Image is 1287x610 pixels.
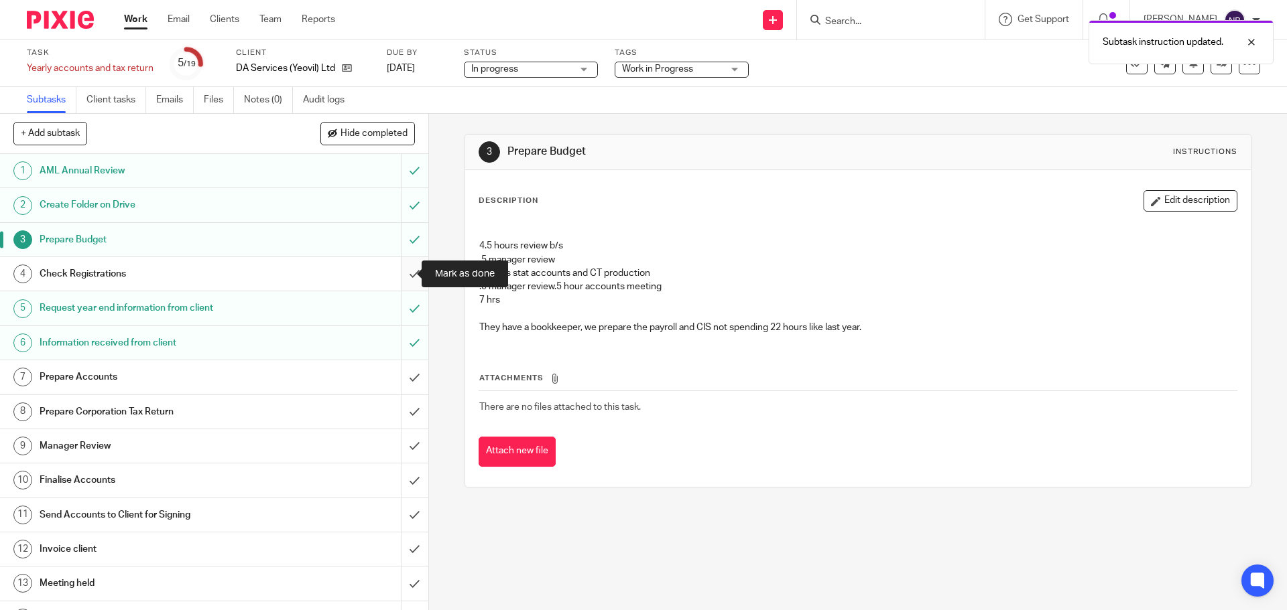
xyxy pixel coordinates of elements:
[40,264,271,284] h1: Check Registrations
[479,437,556,467] button: Attach new file
[479,321,1236,334] p: They have a bookkeeper, we prepare the payroll and CIS not spending 22 hours like last year.
[13,437,32,455] div: 9
[27,48,154,58] label: Task
[40,161,271,181] h1: AML Annual Review
[40,539,271,559] h1: Invoice client
[27,11,94,29] img: Pixie
[168,13,190,26] a: Email
[259,13,282,26] a: Team
[156,87,194,113] a: Emails
[622,64,693,74] span: Work in Progress
[184,60,196,68] small: /19
[40,402,271,422] h1: Prepare Corporation Tax Return
[236,62,335,75] p: DA Services (Yeovil) Ltd
[40,436,271,456] h1: Manager Review
[13,264,32,283] div: 4
[13,540,32,558] div: 12
[479,196,538,206] p: Description
[13,506,32,524] div: 11
[13,333,32,352] div: 6
[13,471,32,489] div: 10
[27,87,76,113] a: Subtasks
[479,293,1236,307] p: 7 hrs
[40,333,271,353] h1: Information received from client
[40,195,271,215] h1: Create Folder on Drive
[1103,35,1223,49] p: Subtask instruction updated.
[341,129,408,139] span: Hide completed
[1224,9,1245,31] img: svg%3E
[13,368,32,386] div: 7
[40,573,271,593] h1: Meeting held
[40,505,271,525] h1: Send Accounts to Client for Signing
[13,161,32,180] div: 1
[387,48,447,58] label: Due by
[479,402,641,412] span: There are no files attached to this task.
[1173,147,1237,157] div: Instructions
[303,87,355,113] a: Audit logs
[27,62,154,75] div: Yearly accounts and tax return
[320,122,415,145] button: Hide completed
[479,374,544,382] span: Attachments
[204,87,234,113] a: Files
[13,196,32,215] div: 2
[40,367,271,387] h1: Prepare Accounts
[124,13,147,26] a: Work
[13,402,32,421] div: 8
[40,298,271,318] h1: Request year end information from client
[471,64,518,74] span: In progress
[40,470,271,490] h1: Finalise Accounts
[178,56,196,71] div: 5
[210,13,239,26] a: Clients
[479,141,500,163] div: 3
[1144,190,1237,212] button: Edit description
[464,48,598,58] label: Status
[13,122,87,145] button: + Add subtask
[615,48,749,58] label: Tags
[387,64,415,73] span: [DATE]
[86,87,146,113] a: Client tasks
[479,226,1236,293] p: 4.5 hours review b/s .5 manager review 1 hours stat accounts and CT production .5 manager review ...
[40,230,271,250] h1: Prepare Budget
[302,13,335,26] a: Reports
[507,145,887,159] h1: Prepare Budget
[13,230,32,249] div: 3
[13,299,32,318] div: 5
[13,574,32,593] div: 13
[236,48,370,58] label: Client
[244,87,293,113] a: Notes (0)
